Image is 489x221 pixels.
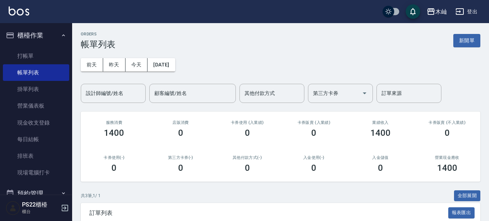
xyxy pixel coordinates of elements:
button: 登出 [453,5,480,18]
button: 櫃檯作業 [3,26,69,45]
h5: PS22櫃檯 [22,201,59,208]
button: 木屾 [424,4,450,19]
h3: 1400 [370,128,391,138]
h3: 0 [445,128,450,138]
h2: 卡券使用(-) [89,155,139,160]
h2: 店販消費 [156,120,206,125]
h2: 入金使用(-) [289,155,339,160]
img: Person [6,201,20,215]
a: 打帳單 [3,48,69,64]
a: 報表匯出 [448,209,475,216]
span: 訂單列表 [89,209,448,217]
button: Open [359,87,370,99]
button: [DATE] [147,58,175,71]
p: 櫃台 [22,208,59,215]
h3: 0 [245,128,250,138]
button: 預約管理 [3,184,69,203]
h3: 0 [378,163,383,173]
h2: 其他付款方式(-) [223,155,272,160]
a: 營業儀表板 [3,97,69,114]
h2: ORDERS [81,32,115,36]
h3: 0 [178,163,183,173]
h2: 業績收入 [356,120,405,125]
button: 新開單 [453,34,480,47]
a: 新開單 [453,37,480,44]
h3: 0 [311,128,316,138]
a: 掛單列表 [3,81,69,97]
h2: 卡券販賣 (入業績) [289,120,339,125]
h3: 1400 [437,163,457,173]
h3: 0 [311,163,316,173]
h3: 服務消費 [89,120,139,125]
a: 現場電腦打卡 [3,164,69,181]
h3: 0 [178,128,183,138]
h3: 0 [111,163,116,173]
button: save [406,4,420,19]
p: 共 3 筆, 1 / 1 [81,192,101,199]
div: 木屾 [435,7,447,16]
h2: 卡券販賣 (不入業績) [422,120,472,125]
h2: 入金儲值 [356,155,405,160]
button: 前天 [81,58,103,71]
h3: 帳單列表 [81,39,115,49]
h2: 卡券使用 (入業績) [223,120,272,125]
h3: 0 [245,163,250,173]
a: 帳單列表 [3,64,69,81]
button: 今天 [125,58,148,71]
button: 全部展開 [454,190,481,201]
h2: 第三方卡券(-) [156,155,206,160]
button: 昨天 [103,58,125,71]
button: 報表匯出 [448,207,475,218]
a: 每日結帳 [3,131,69,148]
h2: 營業現金應收 [422,155,472,160]
h3: 1400 [104,128,124,138]
a: 現金收支登錄 [3,114,69,131]
img: Logo [9,6,29,16]
a: 排班表 [3,148,69,164]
